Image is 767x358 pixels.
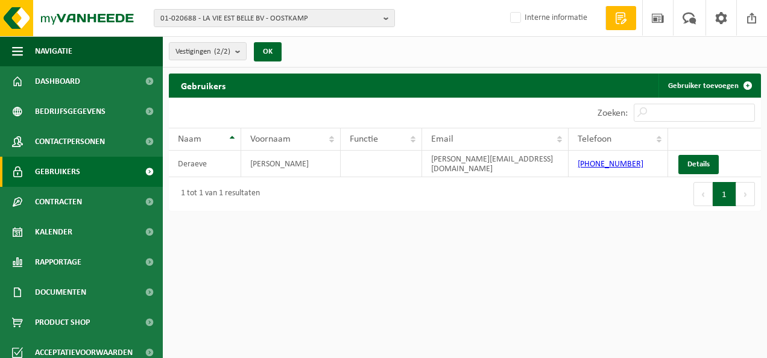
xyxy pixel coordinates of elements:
[35,96,106,127] span: Bedrijfsgegevens
[508,9,587,27] label: Interne informatie
[250,134,291,144] span: Voornaam
[178,134,201,144] span: Naam
[35,127,105,157] span: Contactpersonen
[578,134,611,144] span: Telefoon
[35,277,86,307] span: Documenten
[175,43,230,61] span: Vestigingen
[254,42,282,61] button: OK
[160,10,379,28] span: 01-020688 - LA VIE EST BELLE BV - OOSTKAMP
[35,36,72,66] span: Navigatie
[169,74,238,97] h2: Gebruikers
[350,134,378,144] span: Functie
[35,307,90,338] span: Product Shop
[35,247,81,277] span: Rapportage
[713,182,736,206] button: 1
[431,134,453,144] span: Email
[678,155,719,174] a: Details
[422,151,569,177] td: [PERSON_NAME][EMAIL_ADDRESS][DOMAIN_NAME]
[658,74,760,98] a: Gebruiker toevoegen
[598,108,628,118] label: Zoeken:
[241,151,341,177] td: [PERSON_NAME]
[693,182,713,206] button: Previous
[175,183,260,205] div: 1 tot 1 van 1 resultaten
[35,66,80,96] span: Dashboard
[35,157,80,187] span: Gebruikers
[169,42,247,60] button: Vestigingen(2/2)
[154,9,395,27] button: 01-020688 - LA VIE EST BELLE BV - OOSTKAMP
[736,182,755,206] button: Next
[578,160,643,169] a: [PHONE_NUMBER]
[169,151,241,177] td: Deraeve
[35,217,72,247] span: Kalender
[35,187,82,217] span: Contracten
[214,48,230,55] count: (2/2)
